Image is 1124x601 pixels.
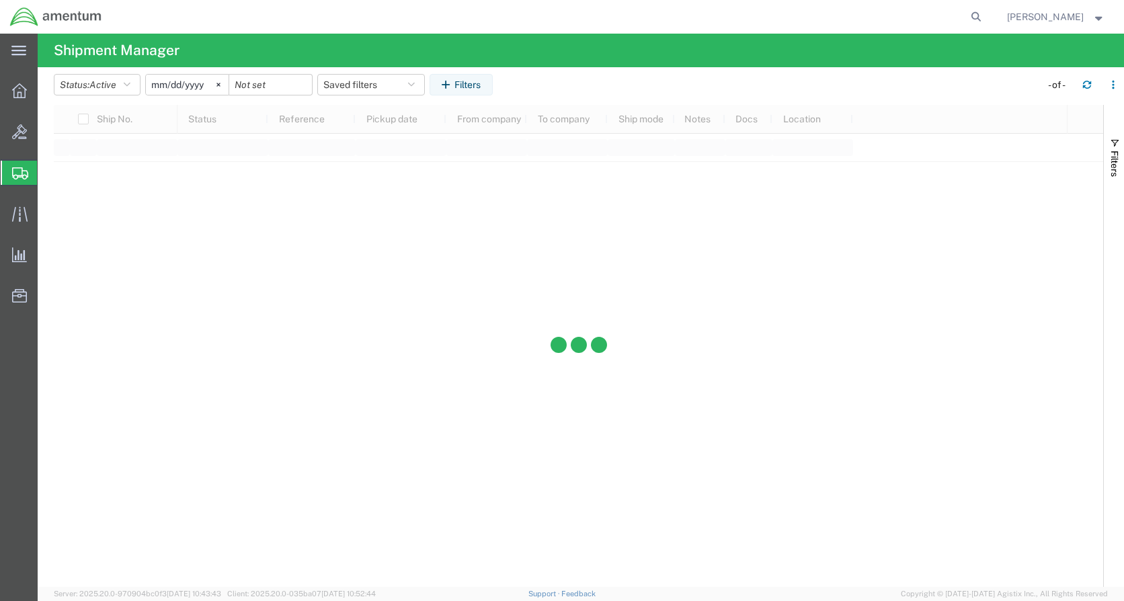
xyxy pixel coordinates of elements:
[528,590,562,598] a: Support
[54,34,179,67] h4: Shipment Manager
[1007,9,1084,24] span: Danny Roman
[146,75,229,95] input: Not set
[54,74,140,95] button: Status:Active
[321,590,376,598] span: [DATE] 10:52:44
[9,7,102,27] img: logo
[227,590,376,598] span: Client: 2025.20.0-035ba07
[89,79,116,90] span: Active
[167,590,221,598] span: [DATE] 10:43:43
[229,75,312,95] input: Not set
[901,588,1108,600] span: Copyright © [DATE]-[DATE] Agistix Inc., All Rights Reserved
[430,74,493,95] button: Filters
[1006,9,1106,25] button: [PERSON_NAME]
[317,74,425,95] button: Saved filters
[1109,151,1120,177] span: Filters
[1048,78,1072,92] div: - of -
[54,590,221,598] span: Server: 2025.20.0-970904bc0f3
[561,590,596,598] a: Feedback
